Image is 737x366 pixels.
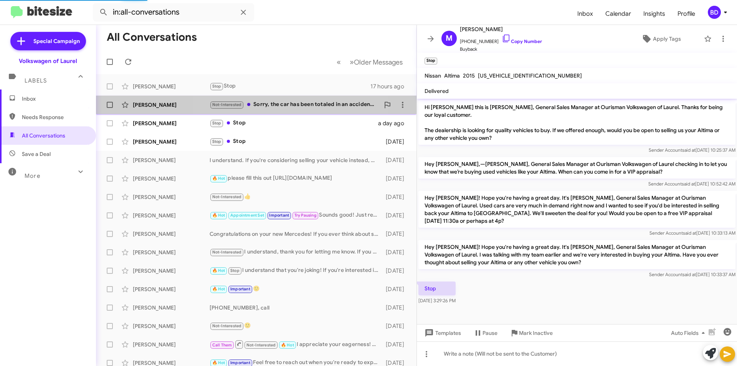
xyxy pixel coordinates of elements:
button: Mark Inactive [504,326,559,340]
span: Not-Interested [212,102,242,107]
span: Save a Deal [22,150,51,158]
input: Search [93,3,254,22]
span: Auto Fields [671,326,708,340]
div: [PERSON_NAME] [133,138,210,146]
span: Mark Inactive [519,326,553,340]
button: Auto Fields [665,326,714,340]
span: [US_VEHICLE_IDENTIFICATION_NUMBER] [478,72,582,79]
span: « [337,57,341,67]
div: Sounds good! Just reach out when you have the confirmation, and we can set up a time to assist yo... [210,211,382,220]
span: M [446,32,453,45]
span: [PHONE_NUMBER] [460,34,542,45]
span: Templates [423,326,461,340]
p: Hey [PERSON_NAME],—[PERSON_NAME], General Sales Manager at Ourisman Volkswagen of Laurel checking... [418,157,735,179]
span: said at [682,181,695,187]
div: Stop [210,137,382,146]
div: [DATE] [382,248,410,256]
div: [PERSON_NAME] [133,101,210,109]
div: [DATE] [382,322,410,330]
span: Sender Account [DATE] 10:25:37 AM [649,147,735,153]
button: Templates [417,326,467,340]
div: [PERSON_NAME] [133,230,210,238]
span: Not-Interested [246,343,276,348]
a: Insights [637,3,671,25]
div: [DATE] [382,156,410,164]
div: [PERSON_NAME] [133,304,210,311]
div: [DATE] [382,175,410,182]
span: Not-Interested [212,250,242,255]
span: Older Messages [354,58,403,66]
span: Apply Tags [653,32,681,46]
div: [PERSON_NAME] [133,341,210,348]
div: [PERSON_NAME] [133,212,210,219]
span: 🔥 Hot [212,176,225,181]
span: Stop [212,84,221,89]
span: 2015 [463,72,475,79]
div: [PERSON_NAME] [133,285,210,293]
div: please fill this out [URL][DOMAIN_NAME] [210,174,382,183]
p: Hi [PERSON_NAME] this is [PERSON_NAME], General Sales Manager at Ourisman Volkswagen of Laurel. T... [418,100,735,145]
span: 🔥 Hot [212,268,225,273]
span: More [25,172,40,179]
nav: Page navigation example [332,54,407,70]
span: Important [230,287,250,291]
div: I understand. If you're considering selling your vehicle instead, we can evaluate it for you. Whe... [210,156,382,164]
div: I understand, thank you for letting me know. If you ever reconsider or have any vehicle to sell, ... [210,248,382,257]
div: Stop [210,119,378,128]
div: [PHONE_NUMBER], call [210,304,382,311]
span: [PERSON_NAME] [460,25,542,34]
div: [DATE] [382,138,410,146]
span: Important [269,213,289,218]
div: [PERSON_NAME] [133,175,210,182]
div: I understand that you're joking! If you're interested in discussing your vehicle, let's find a co... [210,266,382,275]
a: Inbox [571,3,599,25]
div: 17 hours ago [370,83,410,90]
span: Labels [25,77,47,84]
span: Appointment Set [230,213,264,218]
div: [DATE] [382,341,410,348]
div: [DATE] [382,212,410,219]
div: a day ago [378,119,410,127]
div: [DATE] [382,193,410,201]
span: Inbox [22,95,87,103]
span: All Conversations [22,132,65,139]
p: Hey [PERSON_NAME]! Hope you're having a great day. It's [PERSON_NAME], General Sales Manager at O... [418,191,735,228]
span: 🔥 Hot [212,287,225,291]
span: » [350,57,354,67]
div: [PERSON_NAME] [133,119,210,127]
span: Special Campaign [33,37,80,45]
small: Stop [425,58,437,65]
div: Volkswagen of Laurel [19,57,77,65]
span: Stop [212,139,221,144]
div: [PERSON_NAME] [133,267,210,275]
span: Stop [230,268,240,273]
button: Next [345,54,407,70]
button: Previous [332,54,345,70]
div: BD [708,6,721,19]
span: said at [683,230,696,236]
a: Calendar [599,3,637,25]
span: Sender Account [DATE] 10:33:13 AM [649,230,735,236]
div: 🙂 [210,321,382,330]
span: Try Pausing [294,213,317,218]
div: [PERSON_NAME] [133,156,210,164]
div: Congratulations on your new Mercedes! If you ever think about selling your previous vehicle, feel... [210,230,382,238]
button: Apply Tags [621,32,700,46]
span: Needs Response [22,113,87,121]
span: Sender Account [DATE] 10:52:42 AM [648,181,735,187]
span: Nissan [425,72,441,79]
span: said at [682,147,696,153]
span: Sender Account [DATE] 10:33:37 AM [649,272,735,277]
a: Profile [671,3,701,25]
span: Important [230,360,250,365]
div: [DATE] [382,285,410,293]
div: [DATE] [382,304,410,311]
div: [PERSON_NAME] [133,248,210,256]
div: 👍 [210,192,382,201]
button: Pause [467,326,504,340]
div: [DATE] [382,230,410,238]
span: Buyback [460,45,542,53]
p: Stop [418,282,456,295]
